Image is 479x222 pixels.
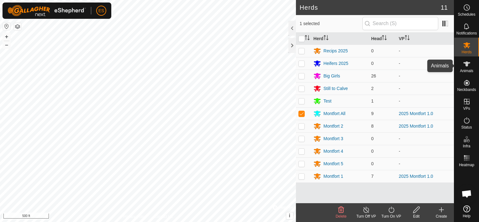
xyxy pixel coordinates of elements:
div: Montfort 5 [324,161,343,167]
div: Big Girls [324,73,340,79]
td: - [396,82,454,95]
button: – [3,41,10,49]
span: Notifications [456,31,477,35]
span: 26 [371,73,376,78]
th: Herd [311,33,369,45]
span: i [289,213,290,218]
span: 2 [371,86,374,91]
span: 0 [371,149,374,154]
button: Map Layers [14,23,21,30]
div: Montfort All [324,110,345,117]
span: 7 [371,174,374,179]
span: 1 [371,98,374,103]
td: - [396,70,454,82]
span: 9 [371,111,374,116]
td: - [396,132,454,145]
div: Edit [404,214,429,219]
a: Contact Us [154,214,173,219]
span: Schedules [458,13,475,16]
div: Heifers 2025 [324,60,348,67]
div: Create [429,214,454,219]
a: 2025 Montfort 1.0 [399,174,433,179]
span: Infra [463,144,470,148]
div: Montfort 4 [324,148,343,155]
div: Montfort 2 [324,123,343,129]
span: Delete [336,214,347,219]
img: Gallagher Logo [8,5,86,16]
span: Help [463,214,471,218]
div: Montfort 3 [324,135,343,142]
td: - [396,157,454,170]
span: 11 [441,3,448,12]
span: Animals [460,69,473,73]
span: 0 [371,61,374,66]
button: i [286,212,293,219]
input: Search (S) [362,17,438,30]
button: + [3,33,10,40]
td: - [396,145,454,157]
span: 1 selected [300,20,362,27]
td: - [396,57,454,70]
span: 0 [371,161,374,166]
div: Still to Calve [324,85,348,92]
th: VP [396,33,454,45]
div: Turn Off VP [354,214,379,219]
span: Heatmap [459,163,474,167]
div: Recips 2025 [324,48,348,54]
div: Montfort 1 [324,173,343,180]
div: Open chat [457,184,476,203]
span: Neckbands [457,88,476,92]
td: - [396,45,454,57]
span: Status [461,125,472,129]
span: 8 [371,124,374,129]
p-sorticon: Activate to sort [324,36,329,41]
div: Turn On VP [379,214,404,219]
div: Test [324,98,332,104]
span: 0 [371,48,374,53]
a: 2025 Montfort 1.0 [399,124,433,129]
span: ES [98,8,104,14]
span: 0 [371,136,374,141]
button: Reset Map [3,23,10,30]
span: VPs [463,107,470,110]
a: Privacy Policy [123,214,147,219]
a: Help [454,203,479,220]
th: Head [369,33,396,45]
p-sorticon: Activate to sort [305,36,310,41]
h2: Herds [300,4,441,11]
td: - [396,95,454,107]
p-sorticon: Activate to sort [405,36,410,41]
span: Herds [461,50,471,54]
p-sorticon: Activate to sort [382,36,387,41]
a: 2025 Montfort 1.0 [399,111,433,116]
